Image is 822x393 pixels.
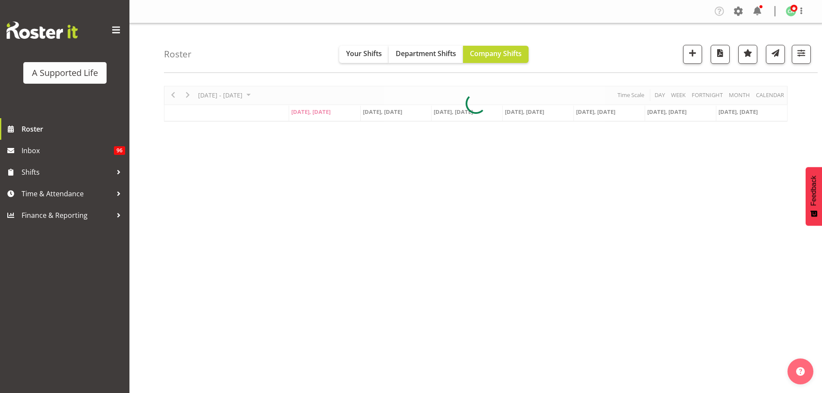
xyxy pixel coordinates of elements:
[396,49,456,58] span: Department Shifts
[738,45,757,64] button: Highlight an important date within the roster.
[22,144,114,157] span: Inbox
[114,146,125,155] span: 96
[339,46,389,63] button: Your Shifts
[389,46,463,63] button: Department Shifts
[6,22,78,39] img: Rosterit website logo
[346,49,382,58] span: Your Shifts
[796,367,805,376] img: help-xxl-2.png
[806,167,822,226] button: Feedback - Show survey
[22,209,112,222] span: Finance & Reporting
[164,49,192,59] h4: Roster
[22,123,125,135] span: Roster
[463,46,529,63] button: Company Shifts
[792,45,811,64] button: Filter Shifts
[470,49,522,58] span: Company Shifts
[766,45,785,64] button: Send a list of all shifts for the selected filtered period to all rostered employees.
[32,66,98,79] div: A Supported Life
[22,187,112,200] span: Time & Attendance
[786,6,796,16] img: claudia-ainscow5815.jpg
[683,45,702,64] button: Add a new shift
[810,176,818,206] span: Feedback
[711,45,730,64] button: Download a PDF of the roster according to the set date range.
[22,166,112,179] span: Shifts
